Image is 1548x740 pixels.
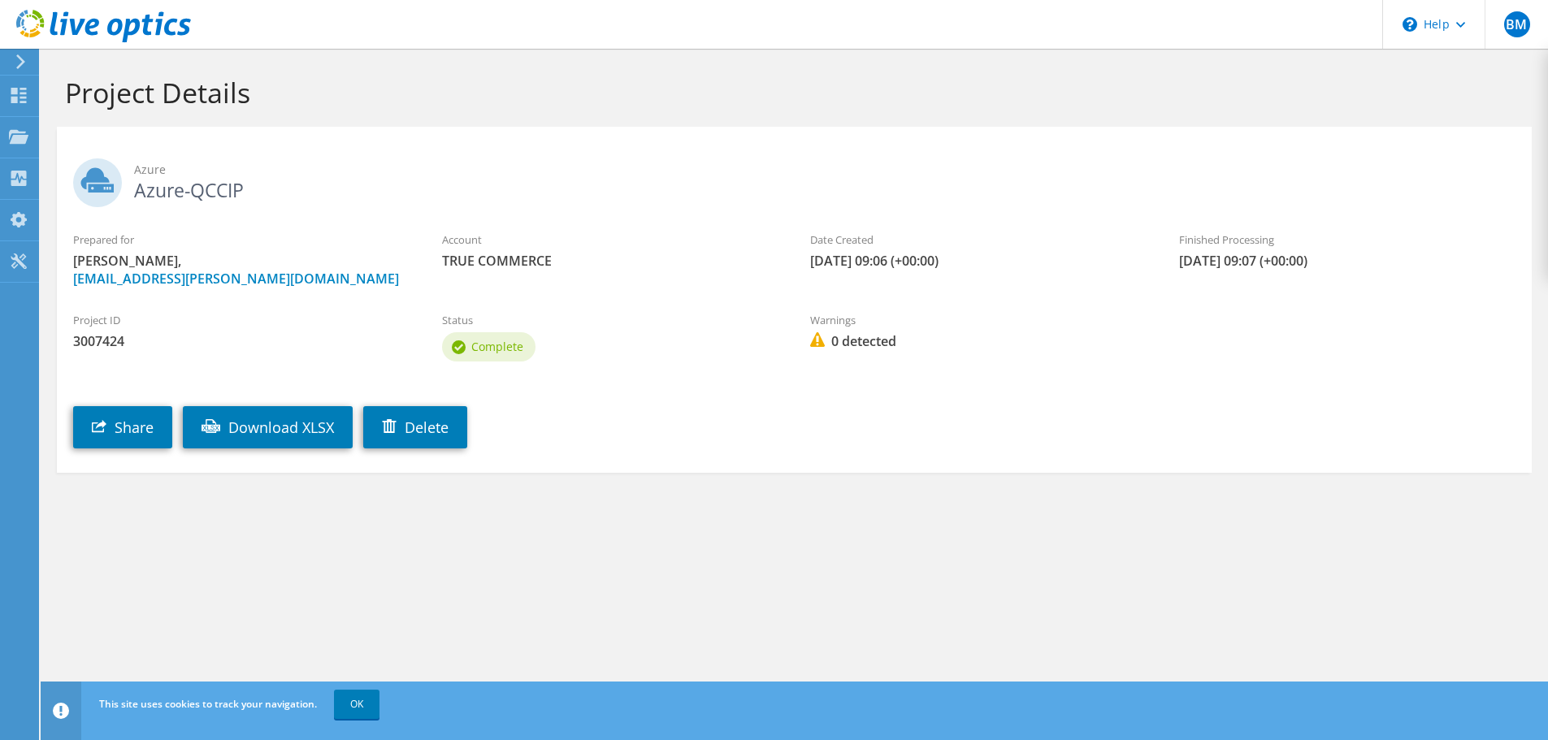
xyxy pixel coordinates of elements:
[73,270,399,288] a: [EMAIL_ADDRESS][PERSON_NAME][DOMAIN_NAME]
[334,690,379,719] a: OK
[73,158,1515,199] h2: Azure-QCCIP
[1403,17,1417,32] svg: \n
[1504,11,1530,37] span: BM
[810,252,1147,270] span: [DATE] 09:06 (+00:00)
[471,339,523,354] span: Complete
[363,406,467,448] a: Delete
[73,406,172,448] a: Share
[810,232,1147,248] label: Date Created
[73,252,410,288] span: [PERSON_NAME],
[65,76,1515,110] h1: Project Details
[99,697,317,711] span: This site uses cookies to track your navigation.
[810,332,1147,350] span: 0 detected
[442,312,778,328] label: Status
[442,252,778,270] span: TRUE COMMERCE
[810,312,1147,328] label: Warnings
[73,232,410,248] label: Prepared for
[134,161,1515,179] span: Azure
[73,332,410,350] span: 3007424
[183,406,353,448] a: Download XLSX
[442,232,778,248] label: Account
[73,312,410,328] label: Project ID
[1179,252,1515,270] span: [DATE] 09:07 (+00:00)
[1179,232,1515,248] label: Finished Processing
